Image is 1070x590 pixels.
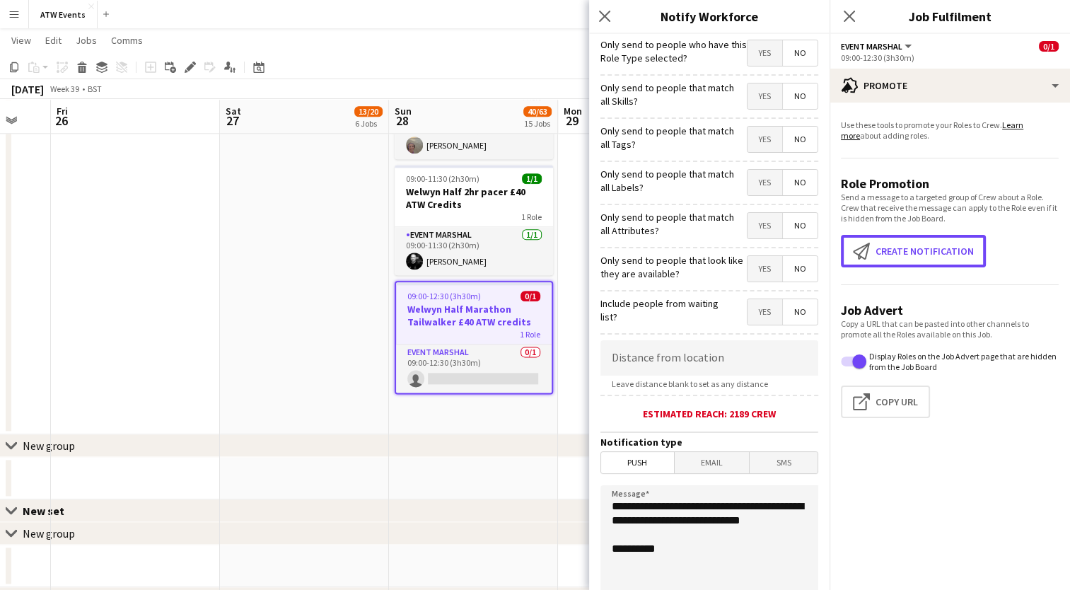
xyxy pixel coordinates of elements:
[748,213,782,238] span: Yes
[40,31,67,50] a: Edit
[748,256,782,282] span: Yes
[564,105,582,117] span: Mon
[841,120,1023,141] a: Learn more
[1039,41,1059,52] span: 0/1
[23,504,76,518] div: New set
[600,407,818,420] div: Estimated reach: 2189 crew
[830,69,1070,103] div: Promote
[783,40,818,66] span: No
[600,125,735,150] label: Only send to people that match all Tags?
[841,302,1059,318] h3: Job Advert
[407,291,481,301] span: 09:00-12:30 (3h30m)
[600,254,747,279] label: Only send to people that look like they are available?
[783,256,818,282] span: No
[395,281,553,394] app-job-card: 09:00-12:30 (3h30m)0/1Welwyn Half Marathon Tailwalker £40 ATW credits1 RoleEvent Marshal0/109:00-...
[841,175,1059,192] h3: Role Promotion
[783,213,818,238] span: No
[841,318,1059,340] p: Copy a URL that can be pasted into other channels to promote all the Roles available on this Job.
[70,31,103,50] a: Jobs
[395,105,412,117] span: Sun
[750,452,818,473] span: SMS
[111,34,143,47] span: Comms
[395,185,553,211] h3: Welwyn Half 2hr pacer £40 ATW Credits
[600,81,735,107] label: Only send to people that match all Skills?
[11,34,31,47] span: View
[395,227,553,275] app-card-role: Event Marshal1/109:00-11:30 (2h30m)[PERSON_NAME]
[88,83,102,94] div: BST
[23,526,75,540] div: New group
[392,112,412,129] span: 28
[841,41,902,52] span: Event Marshal
[395,165,553,275] app-job-card: 09:00-11:30 (2h30m)1/1Welwyn Half 2hr pacer £40 ATW Credits1 RoleEvent Marshal1/109:00-11:30 (2h3...
[54,112,68,129] span: 26
[406,173,479,184] span: 09:00-11:30 (2h30m)
[522,173,542,184] span: 1/1
[47,83,82,94] span: Week 39
[396,303,552,328] h3: Welwyn Half Marathon Tailwalker £40 ATW credits
[841,235,986,267] button: Create notification
[521,212,542,222] span: 1 Role
[783,170,818,195] span: No
[524,118,551,129] div: 15 Jobs
[521,291,540,301] span: 0/1
[600,436,818,449] h3: Notification type
[520,329,540,340] span: 1 Role
[748,299,782,325] span: Yes
[841,41,914,52] button: Event Marshal
[675,452,750,473] span: Email
[29,1,98,28] button: ATW Events
[395,111,553,159] app-card-role: Event Marshal1/109:00-12:30 (3h30m)[PERSON_NAME]
[226,105,241,117] span: Sat
[841,386,930,418] button: Copy Url
[562,112,582,129] span: 29
[748,83,782,109] span: Yes
[841,52,1059,63] div: 09:00-12:30 (3h30m)
[589,7,830,25] h3: Notify Workforce
[223,112,241,129] span: 27
[76,34,97,47] span: Jobs
[748,40,782,66] span: Yes
[830,7,1070,25] h3: Job Fulfilment
[748,170,782,195] span: Yes
[396,345,552,393] app-card-role: Event Marshal0/109:00-12:30 (3h30m)
[600,168,737,193] label: Only send to people that match all Labels?
[45,34,62,47] span: Edit
[105,31,149,50] a: Comms
[601,452,674,473] span: Push
[841,120,1059,141] p: Use these tools to promote your Roles to Crew. about adding roles.
[600,378,779,389] span: Leave distance blank to set as any distance
[748,127,782,152] span: Yes
[23,439,75,453] div: New group
[866,351,1059,372] label: Display Roles on the Job Advert page that are hidden from the Job Board
[6,31,37,50] a: View
[600,211,741,236] label: Only send to people that match all Attributes?
[354,106,383,117] span: 13/20
[523,106,552,117] span: 40/63
[841,192,1059,224] p: Send a message to a targeted group of Crew about a Role. Crew that receive the message can apply ...
[600,38,747,64] label: Only send to people who have this Role Type selected?
[355,118,382,129] div: 6 Jobs
[600,297,723,323] label: Include people from waiting list?
[783,127,818,152] span: No
[11,82,44,96] div: [DATE]
[783,83,818,109] span: No
[57,105,68,117] span: Fri
[783,299,818,325] span: No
